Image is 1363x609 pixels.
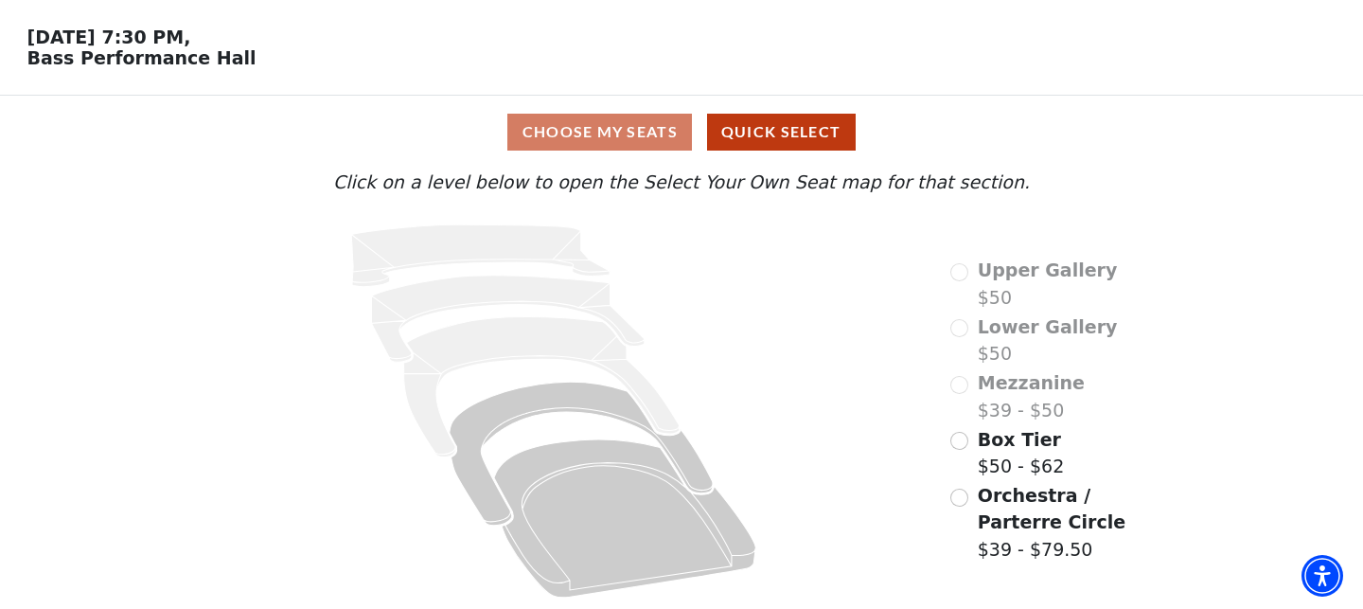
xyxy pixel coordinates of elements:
span: Box Tier [978,429,1061,450]
span: Mezzanine [978,372,1085,393]
input: Orchestra / Parterre Circle$39 - $79.50 [950,489,968,507]
path: Lower Gallery - Seats Available: 0 [372,276,645,362]
span: Lower Gallery [978,316,1118,337]
span: Upper Gallery [978,260,1118,280]
span: Orchestra / Parterre Circle [978,485,1125,533]
label: $39 - $50 [978,369,1085,423]
path: Orchestra / Parterre Circle - Seats Available: 647 [494,439,755,598]
label: $50 [978,313,1118,367]
button: Quick Select [707,114,856,151]
p: Click on a level below to open the Select Your Own Seat map for that section. [184,169,1179,196]
label: $39 - $79.50 [978,482,1179,564]
path: Upper Gallery - Seats Available: 0 [351,224,610,286]
label: $50 [978,257,1118,311]
label: $50 - $62 [978,426,1064,480]
input: Box Tier$50 - $62 [950,432,968,450]
div: Accessibility Menu [1301,555,1343,597]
